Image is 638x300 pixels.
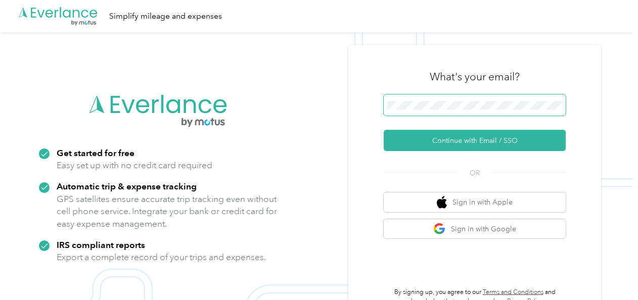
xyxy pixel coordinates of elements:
[433,223,446,235] img: google logo
[384,192,566,212] button: apple logoSign in with Apple
[109,10,222,23] div: Simplify mileage and expenses
[57,147,134,158] strong: Get started for free
[457,168,492,178] span: OR
[437,196,447,209] img: apple logo
[57,193,278,230] p: GPS satellites ensure accurate trip tracking even without cell phone service. Integrate your bank...
[57,159,212,172] p: Easy set up with no credit card required
[430,70,520,84] h3: What's your email?
[483,288,543,296] a: Terms and Conditions
[57,181,197,191] strong: Automatic trip & expense tracking
[57,239,145,250] strong: IRS compliant reports
[384,219,566,239] button: google logoSign in with Google
[384,130,566,151] button: Continue with Email / SSO
[57,251,266,264] p: Export a complete record of your trips and expenses.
